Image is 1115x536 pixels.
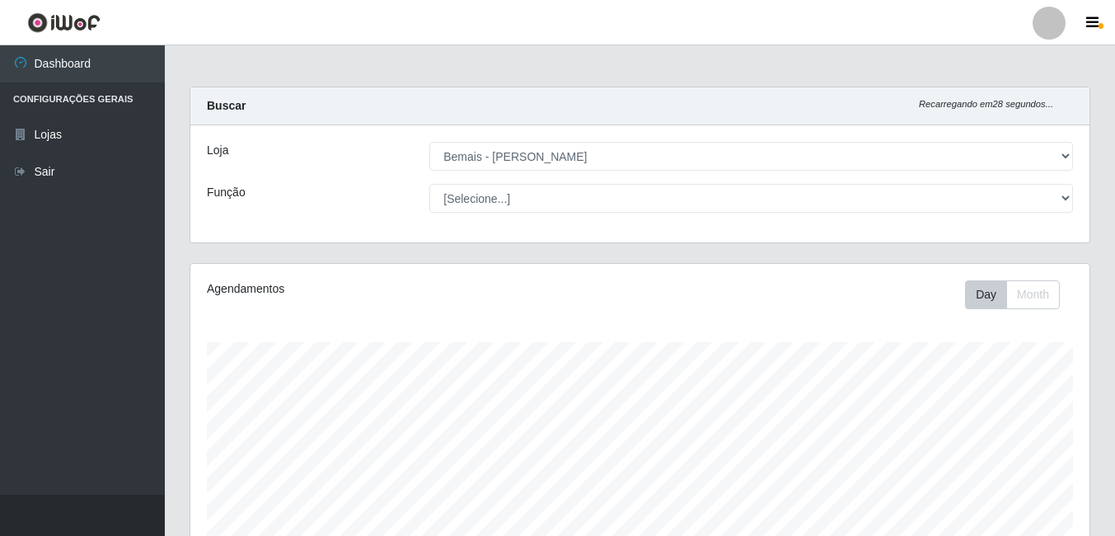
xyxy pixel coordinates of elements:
[965,280,1073,309] div: Toolbar with button groups
[965,280,1007,309] button: Day
[207,142,228,159] label: Loja
[919,99,1053,109] i: Recarregando em 28 segundos...
[27,12,101,33] img: CoreUI Logo
[1006,280,1060,309] button: Month
[965,280,1060,309] div: First group
[207,99,246,112] strong: Buscar
[207,184,246,201] label: Função
[207,280,553,298] div: Agendamentos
